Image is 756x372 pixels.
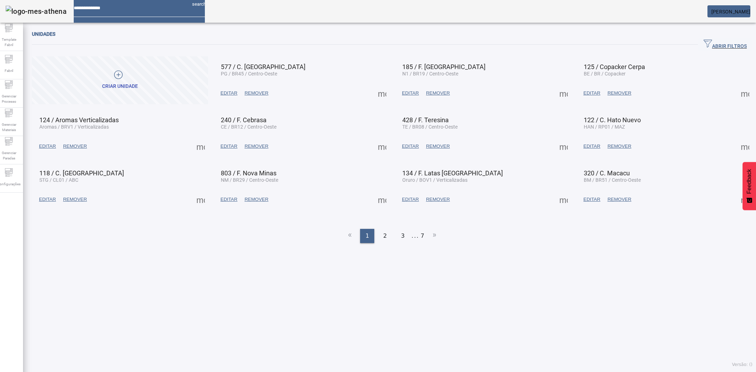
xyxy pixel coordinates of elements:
button: Mais [557,87,570,100]
img: logo-mes-athena [6,6,67,17]
button: Mais [557,140,570,153]
button: EDITAR [398,193,422,206]
button: REMOVER [422,193,453,206]
span: EDITAR [583,143,600,150]
span: REMOVER [426,196,450,203]
span: REMOVER [63,196,87,203]
span: REMOVER [607,143,631,150]
span: CE / BR12 / Centro-Oeste [221,124,276,130]
button: REMOVER [604,87,635,100]
button: EDITAR [580,87,604,100]
button: REMOVER [604,193,635,206]
span: BE / BR / Copacker [584,71,626,77]
button: Mais [376,140,388,153]
span: 803 / F. Nova Minas [221,169,276,177]
span: PG / BR45 / Centro-Oeste [221,71,277,77]
button: REMOVER [422,140,453,153]
button: EDITAR [217,140,241,153]
span: 428 / F. Teresina [402,116,449,124]
span: HAN / RP01 / MAZ [584,124,625,130]
span: REMOVER [63,143,87,150]
span: NM / BR29 / Centro-Oeste [221,177,278,183]
span: [PERSON_NAME] [711,9,750,15]
button: EDITAR [35,193,60,206]
span: REMOVER [245,90,268,97]
span: 124 / Aromas Verticalizadas [39,116,119,124]
span: EDITAR [402,143,419,150]
span: 122 / C. Hato Nuevo [584,116,641,124]
span: EDITAR [39,196,56,203]
button: Criar unidade [32,56,208,104]
span: 3 [401,232,405,240]
li: 7 [421,229,424,243]
span: 118 / C. [GEOGRAPHIC_DATA] [39,169,124,177]
button: Mais [557,193,570,206]
span: EDITAR [39,143,56,150]
button: EDITAR [35,140,60,153]
span: 185 / F. [GEOGRAPHIC_DATA] [402,63,486,71]
button: Mais [376,193,388,206]
span: EDITAR [220,143,237,150]
span: Versão: () [732,362,752,367]
span: 320 / C. Macacu [584,169,630,177]
button: REMOVER [60,193,90,206]
span: REMOVER [607,196,631,203]
span: EDITAR [220,90,237,97]
span: STG / CL01 / ABC [39,177,78,183]
span: EDITAR [402,196,419,203]
button: EDITAR [580,193,604,206]
button: EDITAR [398,140,422,153]
button: EDITAR [217,87,241,100]
li: ... [412,229,419,243]
span: 2 [383,232,387,240]
button: REMOVER [422,87,453,100]
span: 134 / F. Latas [GEOGRAPHIC_DATA] [402,169,503,177]
span: Oruro / BOV1 / Verticalizadas [402,177,467,183]
span: BM / BR51 / Centro-Oeste [584,177,641,183]
span: 577 / C. [GEOGRAPHIC_DATA] [221,63,306,71]
button: EDITAR [217,193,241,206]
button: REMOVER [241,193,272,206]
span: Fabril [2,66,15,75]
button: REMOVER [60,140,90,153]
div: Criar unidade [102,83,138,90]
button: Mais [376,87,388,100]
span: Unidades [32,31,55,37]
span: ABRIR FILTROS [704,39,747,50]
button: Feedback - Mostrar pesquisa [743,162,756,210]
button: Mais [194,193,207,206]
span: N1 / BR19 / Centro-Oeste [402,71,458,77]
button: Mais [739,140,751,153]
span: Feedback [746,169,752,194]
span: EDITAR [220,196,237,203]
span: REMOVER [245,143,268,150]
button: REMOVER [604,140,635,153]
span: 240 / F. Cebrasa [221,116,267,124]
span: TE / BR08 / Centro-Oeste [402,124,458,130]
span: REMOVER [607,90,631,97]
button: EDITAR [580,140,604,153]
span: EDITAR [583,90,600,97]
button: EDITAR [398,87,422,100]
span: REMOVER [426,143,450,150]
button: ABRIR FILTROS [698,38,752,51]
button: REMOVER [241,140,272,153]
span: Aromas / BRV1 / Verticalizadas [39,124,109,130]
span: EDITAR [402,90,419,97]
button: Mais [739,193,751,206]
button: Mais [194,140,207,153]
span: REMOVER [245,196,268,203]
span: EDITAR [583,196,600,203]
button: Mais [739,87,751,100]
span: REMOVER [426,90,450,97]
button: REMOVER [241,87,272,100]
span: 125 / Copacker Cerpa [584,63,645,71]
